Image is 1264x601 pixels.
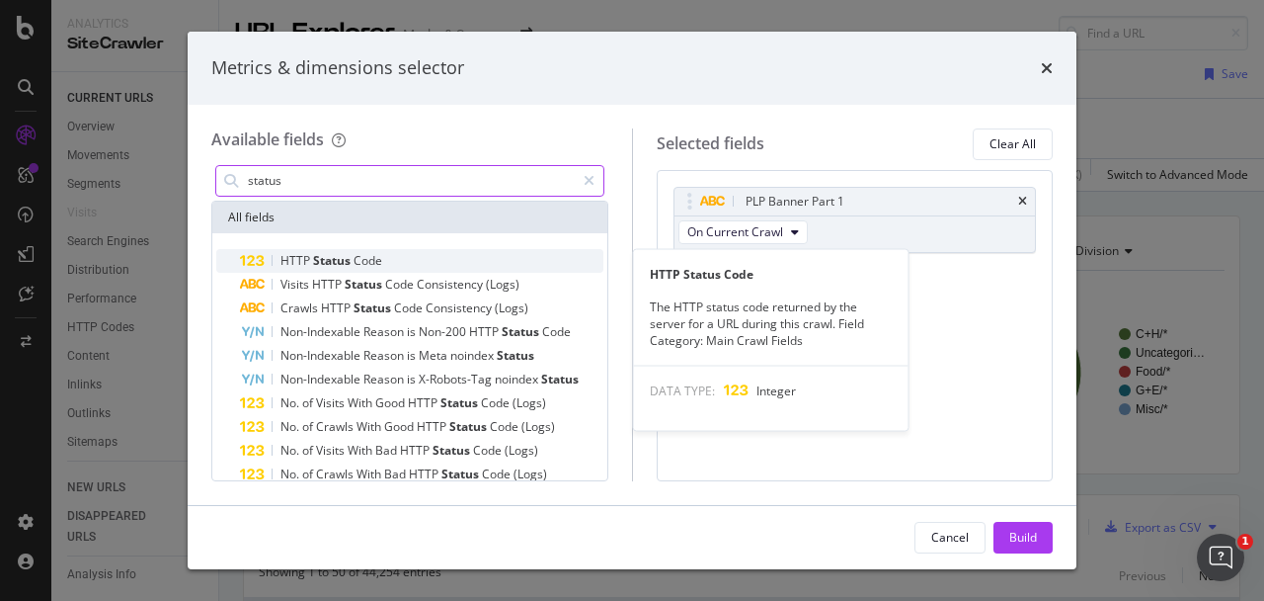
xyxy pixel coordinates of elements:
span: On Current Crawl [687,223,783,240]
span: of [302,418,316,435]
div: Clear All [989,135,1036,152]
span: (Logs) [513,466,547,482]
span: HTTP [400,442,433,459]
span: Bad [375,442,400,459]
span: Status [541,371,579,387]
span: HTTP [312,276,345,293]
span: Visits [316,442,348,459]
span: Code [481,394,513,411]
span: DATA TYPE: [650,382,715,398]
span: 1 [1237,534,1253,550]
span: HTTP [321,300,354,316]
span: Code [482,466,513,482]
span: Status [497,347,534,364]
div: Build [1009,529,1037,546]
span: With [356,418,384,435]
div: Cancel [931,529,969,546]
span: noindex [495,371,541,387]
span: With [348,394,375,411]
span: Consistency [417,276,486,293]
span: Status [441,466,482,482]
span: Consistency [426,300,495,316]
span: No. [280,418,302,435]
span: Reason [363,347,407,364]
span: (Logs) [513,394,546,411]
span: Code [490,418,521,435]
span: Non-Indexable [280,347,363,364]
span: Status [502,323,542,340]
iframe: Intercom live chat [1197,534,1244,581]
span: (Logs) [505,442,538,459]
span: Integer [756,382,796,398]
span: Status [345,276,385,293]
span: is [407,347,419,364]
div: All fields [212,202,607,233]
span: (Logs) [486,276,519,293]
span: of [302,394,316,411]
div: modal [188,32,1076,569]
span: (Logs) [495,300,528,316]
span: Reason [363,323,407,340]
span: Reason [363,371,407,387]
span: With [356,466,384,482]
div: times [1041,55,1053,81]
span: Good [384,418,417,435]
span: Non-Indexable [280,323,363,340]
div: PLP Banner Part 1timesOn Current Crawl [673,187,1037,253]
span: Status [354,300,394,316]
span: Code [354,252,382,269]
span: Visits [316,394,348,411]
button: Build [993,522,1053,554]
span: of [302,466,316,482]
span: HTTP [417,418,449,435]
div: Available fields [211,129,324,150]
span: noindex [450,347,497,364]
span: Code [473,442,505,459]
span: HTTP [280,252,313,269]
button: Cancel [914,522,986,554]
span: No. [280,466,302,482]
span: HTTP [409,466,441,482]
span: Code [542,323,571,340]
span: Code [394,300,426,316]
button: On Current Crawl [678,220,808,244]
span: Status [433,442,473,459]
div: PLP Banner Part 1 [746,192,844,212]
span: Status [449,418,490,435]
span: is [407,323,419,340]
span: Status [313,252,354,269]
span: Status [440,394,481,411]
div: HTTP Status Code [634,266,908,283]
span: X-Robots-Tag [419,371,495,387]
span: Crawls [316,466,356,482]
span: With [348,442,375,459]
input: Search by field name [246,166,575,196]
span: Visits [280,276,312,293]
span: of [302,442,316,459]
span: HTTP [469,323,502,340]
button: Clear All [973,129,1053,160]
span: Non-Indexable [280,371,363,387]
span: is [407,371,419,387]
div: Selected fields [657,132,764,155]
div: Metrics & dimensions selector [211,55,464,81]
span: Bad [384,466,409,482]
div: The HTTP status code returned by the server for a URL during this crawl. Field Category: Main Cra... [634,299,908,349]
span: Good [375,394,408,411]
div: times [1018,196,1027,208]
span: Code [385,276,417,293]
span: Crawls [316,418,356,435]
span: HTTP [408,394,440,411]
span: Crawls [280,300,321,316]
span: Non-200 [419,323,469,340]
span: No. [280,394,302,411]
span: Meta [419,347,450,364]
span: (Logs) [521,418,555,435]
span: No. [280,442,302,459]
